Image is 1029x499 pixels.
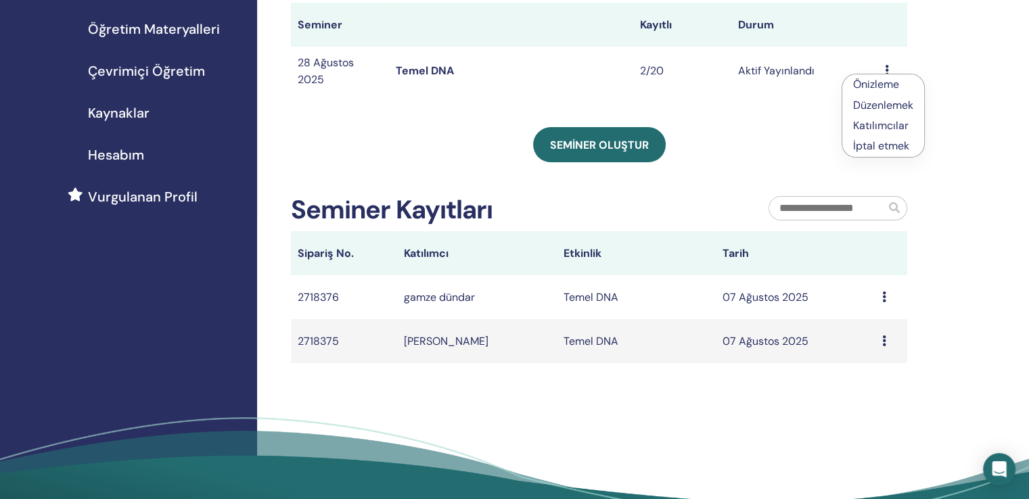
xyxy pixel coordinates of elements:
font: Öğretim Materyalleri [88,20,220,38]
font: İptal etmek [853,139,909,153]
font: Çevrimiçi Öğretim [88,62,205,80]
font: Katılımcı [404,246,449,260]
font: Kaynaklar [88,104,150,122]
div: Open Intercom Messenger [983,453,1015,485]
font: Durum [738,18,774,32]
font: Tarih [723,246,749,260]
font: Temel DNA [564,334,618,348]
font: Seminer Kayıtları [291,193,493,227]
font: Sipariş No. [298,246,354,260]
a: Katılımcılar [853,118,909,133]
font: Aktif Yayınlandı [738,64,815,78]
font: 2718375 [298,334,339,348]
font: Seminer [298,18,342,32]
font: 28 Ağustos 2025 [298,55,354,87]
a: Seminer oluştur [533,127,666,162]
font: 2/20 [640,64,664,78]
font: Seminer oluştur [550,138,649,152]
font: Etkinlik [564,246,601,260]
a: Düzenlemek [853,98,913,112]
font: Kayıtlı [640,18,672,32]
font: gamze dündar [404,290,475,304]
font: 07 Ağustos 2025 [723,290,808,304]
a: Temel DNA [396,64,454,78]
font: Hesabım [88,146,144,164]
font: 2718376 [298,290,339,304]
font: [PERSON_NAME] [404,334,488,348]
font: Vurgulanan Profil [88,188,198,206]
font: Temel DNA [564,290,618,304]
a: Önizleme [853,77,899,91]
font: 07 Ağustos 2025 [723,334,808,348]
